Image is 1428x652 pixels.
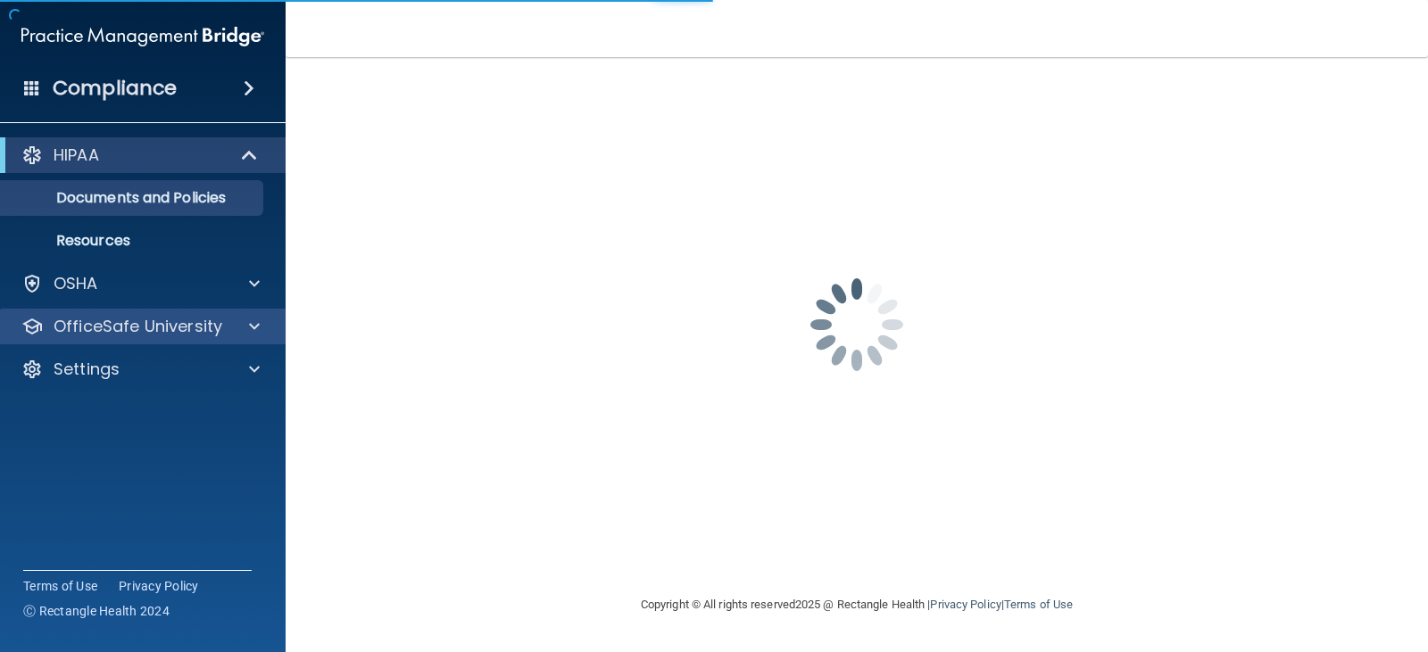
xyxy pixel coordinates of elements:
[53,76,177,101] h4: Compliance
[12,189,255,207] p: Documents and Policies
[768,235,946,414] img: spinner.e123f6fc.gif
[21,273,260,294] a: OSHA
[23,577,97,595] a: Terms of Use
[1004,598,1073,611] a: Terms of Use
[23,602,170,620] span: Ⓒ Rectangle Health 2024
[21,144,259,166] a: HIPAA
[54,144,99,166] p: HIPAA
[54,359,120,380] p: Settings
[21,359,260,380] a: Settings
[21,19,264,54] img: PMB logo
[54,273,98,294] p: OSHA
[54,316,222,337] p: OfficeSafe University
[930,598,1000,611] a: Privacy Policy
[12,232,255,250] p: Resources
[531,576,1183,633] div: Copyright © All rights reserved 2025 @ Rectangle Health | |
[119,577,199,595] a: Privacy Policy
[21,316,260,337] a: OfficeSafe University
